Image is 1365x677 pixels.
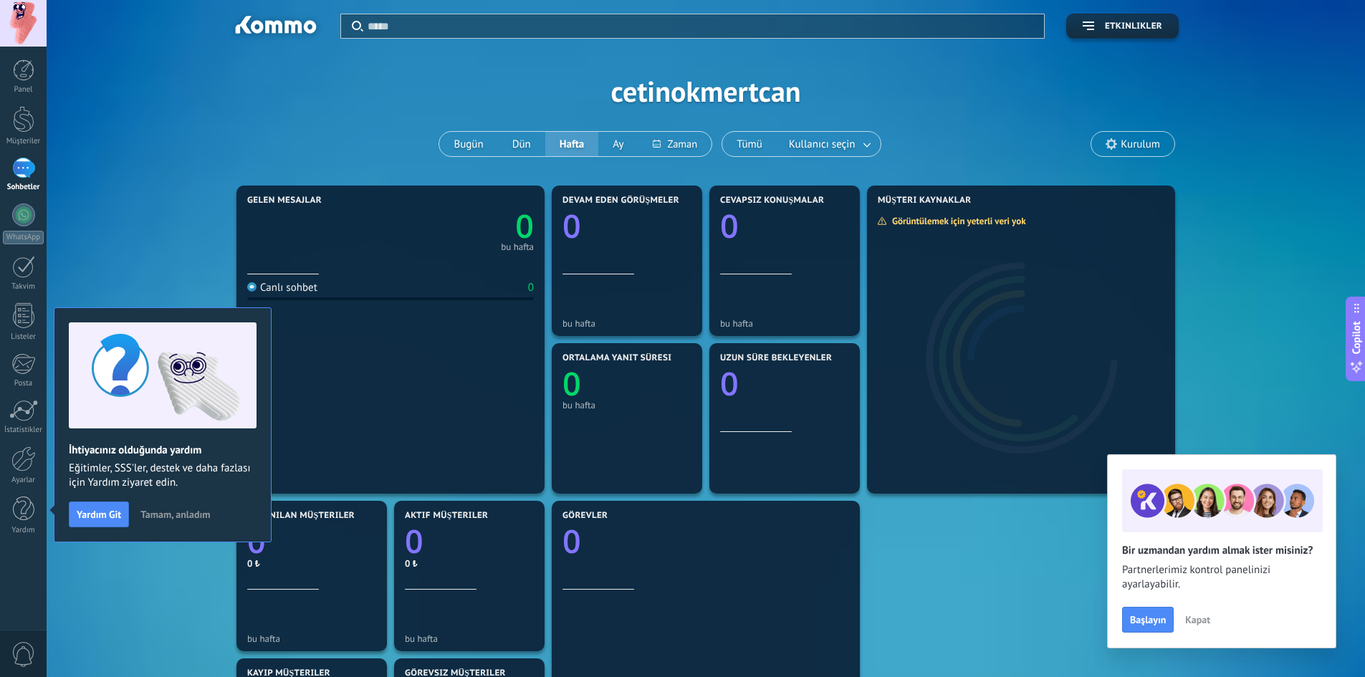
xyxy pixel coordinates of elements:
[528,281,534,294] div: 0
[720,353,832,363] span: Uzun süre bekleyenler
[247,282,257,292] img: Canlı sohbet
[498,132,545,156] button: Dün
[405,511,488,521] span: Aktif müşteriler
[1185,615,1210,625] span: Kapat
[3,183,44,192] div: Sohbetler
[1130,615,1166,625] span: Başlayın
[720,318,849,329] div: bu hafta
[140,509,210,519] span: Tamam, anladım
[1105,21,1162,32] span: Etkinlikler
[1121,138,1160,150] span: Kurulum
[77,509,121,519] span: Yardım Git
[69,443,257,457] h2: İhtiyacınız olduğunda yardım
[562,511,608,521] span: Görevler
[878,196,972,206] span: Müşteri Kaynaklar
[247,196,322,206] span: Gelen mesajlar
[720,362,739,405] text: 0
[777,132,881,156] button: Kullanıcı seçin
[562,362,581,405] text: 0
[247,511,355,521] span: Kazanılan müşteriler
[3,476,44,485] div: Ayarlar
[3,379,44,388] div: Posta
[439,132,497,156] button: Bugün
[1349,321,1364,354] span: Copilot
[1066,14,1179,39] button: Etkinlikler
[598,132,638,156] button: Ay
[501,244,534,251] div: bu hafta
[69,461,257,490] span: Eğitimler, SSS'ler, destek ve daha fazlası için Yardım ziyaret edin.
[1122,544,1321,557] h2: Bir uzmandan yardım almak ister misiniz?
[134,504,216,525] button: Tamam, anladım
[3,137,44,146] div: Müşteriler
[562,204,581,248] text: 0
[562,519,581,563] text: 0
[720,204,739,248] text: 0
[562,400,691,410] div: bu hafta
[405,633,534,644] div: bu hafta
[247,557,376,570] div: 0 ₺
[3,231,44,244] div: WhatsApp
[1122,607,1174,633] button: Başlayın
[247,633,376,644] div: bu hafta
[391,204,534,248] a: 0
[722,132,777,156] button: Tümü
[720,196,824,206] span: Cevapsız konuşmalar
[515,204,534,248] text: 0
[3,332,44,342] div: Listeler
[1122,563,1321,592] span: Partnerlerimiz kontrol panelinizi ayarlayabilir.
[562,353,671,363] span: Ortalama yanıt süresi
[3,426,44,435] div: İstatistikler
[69,501,129,527] button: Yardım Git
[405,557,534,570] div: 0 ₺
[405,519,534,563] a: 0
[1179,609,1217,630] button: Kapat
[3,282,44,292] div: Takvim
[3,85,44,95] div: Panel
[786,135,858,154] span: Kullanıcı seçin
[405,519,423,563] text: 0
[562,519,849,563] a: 0
[562,318,691,329] div: bu hafta
[562,196,679,206] span: Devam eden görüşmeler
[247,281,317,294] div: Canlı sohbet
[877,215,1036,227] div: Görüntülemek için yeterli veri yok
[3,526,44,535] div: Yardım
[247,519,376,563] a: 0
[638,132,712,156] button: Zaman
[545,132,599,156] button: Hafta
